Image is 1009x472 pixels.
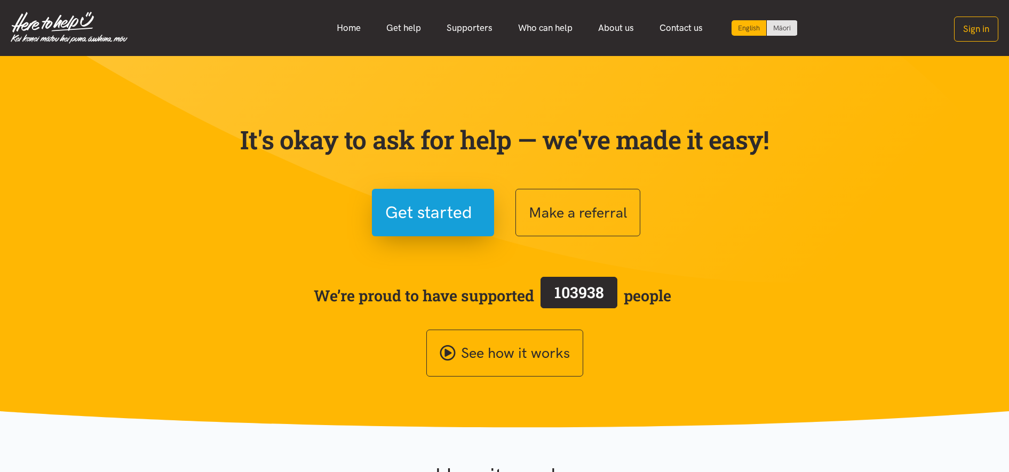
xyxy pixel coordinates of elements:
a: 103938 [534,275,624,316]
div: Current language [732,20,767,36]
button: Make a referral [515,189,640,236]
a: Who can help [505,17,585,39]
a: Get help [374,17,434,39]
a: Home [324,17,374,39]
a: Supporters [434,17,505,39]
a: Switch to Te Reo Māori [767,20,797,36]
span: Get started [385,199,472,226]
span: 103938 [554,282,604,302]
span: We’re proud to have supported people [314,275,671,316]
a: About us [585,17,647,39]
p: It's okay to ask for help — we've made it easy! [238,124,772,155]
a: Contact us [647,17,716,39]
div: Language toggle [732,20,798,36]
a: See how it works [426,330,583,377]
img: Home [11,12,128,44]
button: Sign in [954,17,998,42]
button: Get started [372,189,494,236]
